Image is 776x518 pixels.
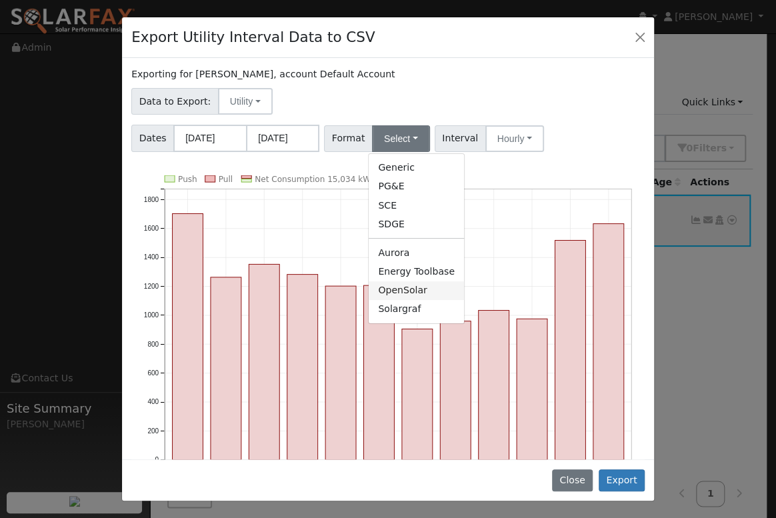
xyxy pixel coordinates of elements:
[147,427,159,435] text: 200
[131,27,375,48] h4: Export Utility Interval Data to CSV
[144,311,159,319] text: 1000
[144,283,159,290] text: 1200
[440,321,471,460] rect: onclick=""
[372,125,430,152] button: Select
[369,281,464,300] a: OpenSolar
[211,277,241,460] rect: onclick=""
[631,28,649,47] button: Close
[255,175,376,184] text: Net Consumption 15,034 kWh
[325,286,356,460] rect: onclick=""
[219,175,233,184] text: Pull
[485,125,544,152] button: Hourly
[144,225,159,232] text: 1600
[517,319,547,459] rect: onclick=""
[369,159,464,177] a: Generic
[324,125,373,152] span: Format
[435,125,486,152] span: Interval
[147,341,159,348] text: 800
[155,456,159,463] text: 0
[363,285,394,460] rect: onclick=""
[287,275,318,460] rect: onclick=""
[369,177,464,196] a: PG&E
[131,88,219,115] span: Data to Export:
[369,196,464,215] a: SCE
[147,398,159,405] text: 400
[593,224,624,460] rect: onclick=""
[402,329,433,460] rect: onclick=""
[369,243,464,262] a: Aurora
[369,215,464,233] a: SDGE
[147,369,159,377] text: 600
[552,469,593,492] button: Close
[173,214,203,460] rect: onclick=""
[599,469,645,492] button: Export
[369,300,464,319] a: Solargraf
[131,125,174,152] span: Dates
[555,241,585,460] rect: onclick=""
[369,262,464,281] a: Energy Toolbase
[178,175,197,184] text: Push
[144,196,159,203] text: 1800
[131,67,395,81] label: Exporting for [PERSON_NAME], account Default Account
[218,88,273,115] button: Utility
[478,311,509,460] rect: onclick=""
[144,253,159,261] text: 1400
[249,264,279,459] rect: onclick=""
